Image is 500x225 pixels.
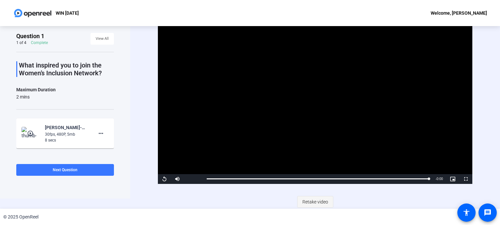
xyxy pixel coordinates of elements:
[3,214,38,220] div: © 2025 OpenReel
[484,209,492,217] mat-icon: message
[13,7,52,20] img: OpenReel logo
[27,130,35,137] mat-icon: play_circle_outline
[16,86,56,94] div: Maximum Duration
[207,178,429,179] div: Progress Bar
[431,9,487,17] div: Welcome, [PERSON_NAME]
[53,168,77,172] span: Next Question
[19,61,114,77] p: What inspired you to join the Women’s Inclusion Network?
[446,174,459,184] button: Picture-in-Picture
[16,94,56,100] div: 2 mins
[56,9,79,17] p: WIN [DATE]
[21,127,41,140] img: thumb-nail
[97,129,105,137] mat-icon: more_horiz
[437,177,443,181] span: 0:00
[16,40,26,45] div: 1 of 4
[459,174,472,184] button: Fullscreen
[436,177,437,181] span: -
[45,137,89,143] div: 8 secs
[45,124,89,131] div: [PERSON_NAME]-WIN [DATE]-WIN September 2025-1759950707480-webcam
[45,131,89,137] div: 30fps, 480P, 5mb
[158,7,472,184] div: Video Player
[16,32,44,40] span: Question 1
[158,174,171,184] button: Replay
[297,196,333,208] button: Retake video
[171,174,184,184] button: Mute
[302,196,328,208] span: Retake video
[16,164,114,176] button: Next Question
[96,34,109,44] span: View All
[463,209,470,217] mat-icon: accessibility
[31,40,48,45] div: Complete
[90,33,114,45] button: View All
